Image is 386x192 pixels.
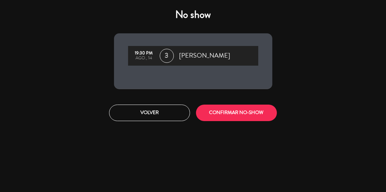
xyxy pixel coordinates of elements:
[114,8,272,21] h4: No show
[132,51,156,56] div: 19:30 PM
[109,105,190,121] button: Volver
[179,51,230,61] span: [PERSON_NAME]
[160,49,174,63] span: 3
[196,105,277,121] button: CONFIRMAR NO-SHOW
[132,56,156,61] div: ago., 14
